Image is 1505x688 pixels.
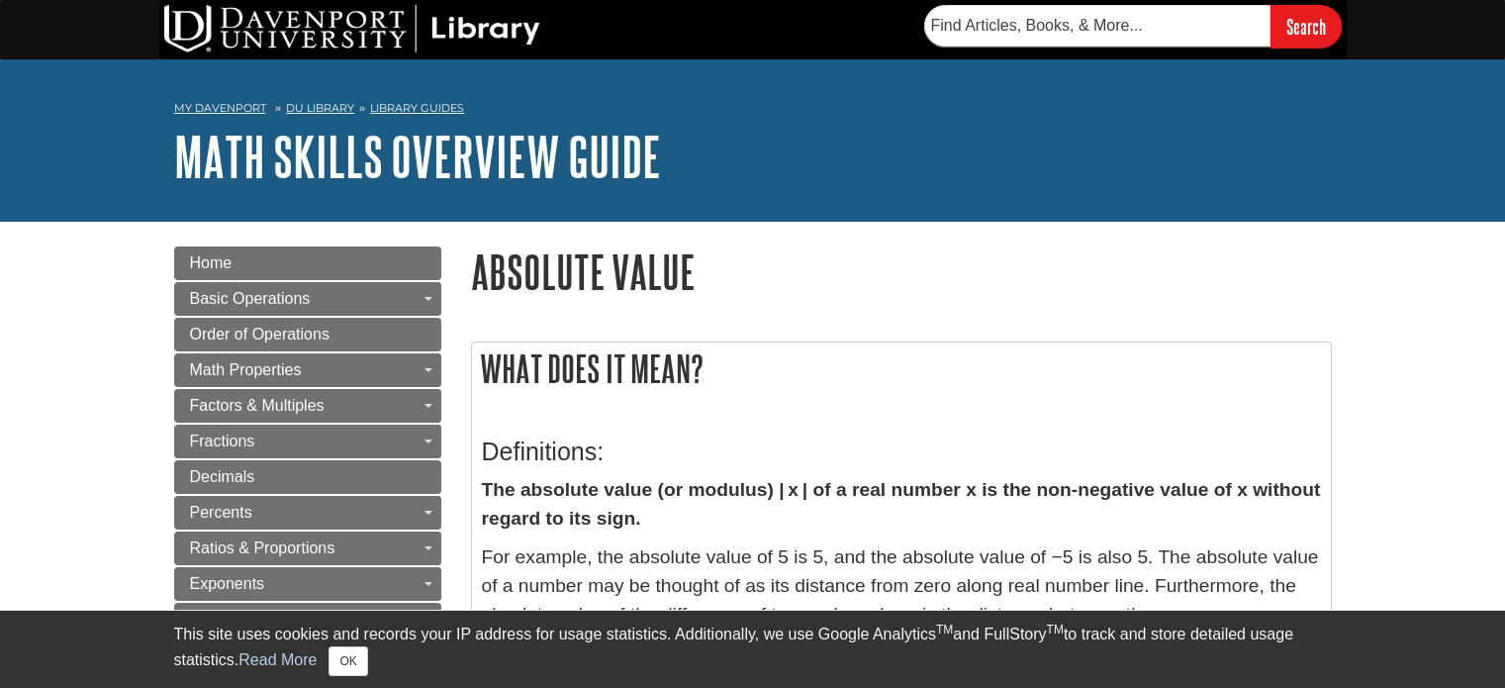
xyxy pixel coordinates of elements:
input: Search [1270,5,1342,48]
input: Find Articles, Books, & More... [924,5,1270,47]
span: Factors & Multiples [190,397,325,414]
span: Math Properties [190,361,302,378]
a: Home [174,246,441,280]
a: Read More [238,651,317,668]
a: Ratios & Proportions [174,532,441,565]
div: This site uses cookies and records your IP address for usage statistics. Additionally, we use Goo... [174,623,1332,676]
a: Exponents [174,567,441,601]
a: Scientific Notation [174,603,441,637]
span: Basic Operations [190,290,311,307]
a: My Davenport [174,100,266,117]
img: DU Library [164,5,540,52]
h1: Absolute Value [471,246,1332,297]
a: Factors & Multiples [174,389,441,423]
span: Percents [190,504,252,521]
p: For example, the absolute value of 5 is 5, and the absolute value of −5 is also 5. The absolute v... [482,543,1321,629]
a: Order of Operations [174,318,441,351]
a: Library Guides [370,101,464,115]
h2: What does it mean? [472,343,1331,395]
form: Searches DU Library's articles, books, and more [924,5,1342,48]
button: Close [329,646,367,676]
a: Decimals [174,460,441,494]
a: Fractions [174,425,441,458]
strong: The absolute value (or modulus) | x | of a real number x is the non-negative value of x without r... [482,479,1321,529]
span: Decimals [190,468,255,485]
a: Basic Operations [174,282,441,316]
span: Order of Operations [190,326,329,343]
span: Ratios & Proportions [190,540,335,556]
a: Percents [174,496,441,530]
h3: Definitions: [482,438,1321,466]
a: Math Skills Overview Guide [174,126,661,187]
sup: TM [1047,623,1064,637]
span: Fractions [190,433,255,449]
a: Math Properties [174,353,441,387]
sup: TM [936,623,953,637]
span: Home [190,254,233,271]
nav: breadcrumb [174,95,1332,127]
a: DU Library [286,101,354,115]
span: Exponents [190,575,265,592]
